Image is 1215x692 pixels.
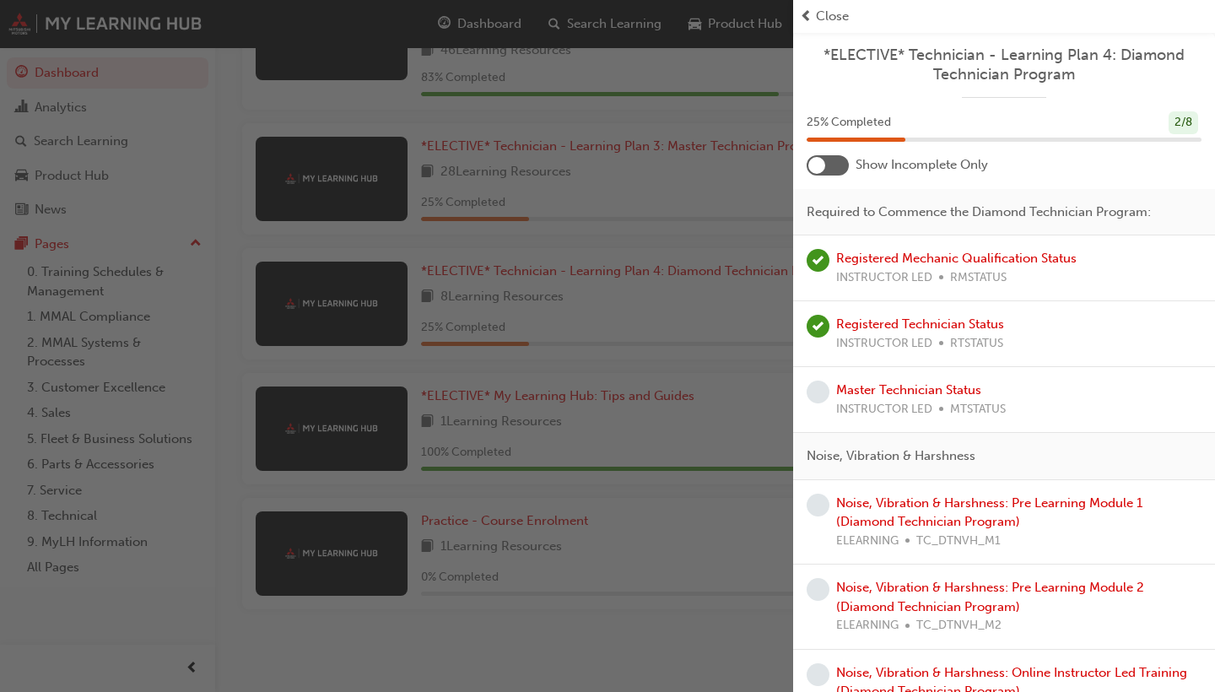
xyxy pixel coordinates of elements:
span: 25 % Completed [807,113,891,132]
a: *ELECTIVE* Technician - Learning Plan 4: Diamond Technician Program [807,46,1201,84]
div: 2 / 8 [1169,111,1198,134]
span: learningRecordVerb_ATTEND-icon [807,249,829,272]
span: Close [816,7,849,26]
span: Show Incomplete Only [856,155,988,175]
span: RTSTATUS [950,334,1003,354]
span: INSTRUCTOR LED [836,334,932,354]
span: ELEARNING [836,616,899,635]
span: Noise, Vibration & Harshness [807,446,975,466]
span: TC_DTNVH_M2 [916,616,1002,635]
span: ELEARNING [836,532,899,551]
a: Registered Technician Status [836,316,1004,332]
span: MTSTATUS [950,400,1006,419]
button: prev-iconClose [800,7,1208,26]
span: learningRecordVerb_NONE-icon [807,494,829,516]
span: prev-icon [800,7,813,26]
span: learningRecordVerb_NONE-icon [807,381,829,403]
span: Required to Commence the Diamond Technician Program: [807,203,1151,222]
span: TC_DTNVH_M1 [916,532,1001,551]
span: INSTRUCTOR LED [836,400,932,419]
a: Noise, Vibration & Harshness: Pre Learning Module 2 (Diamond Technician Program) [836,580,1144,614]
span: learningRecordVerb_ATTEND-icon [807,315,829,338]
span: learningRecordVerb_NONE-icon [807,578,829,601]
span: learningRecordVerb_NONE-icon [807,663,829,686]
a: Registered Mechanic Qualification Status [836,251,1077,266]
a: Noise, Vibration & Harshness: Pre Learning Module 1 (Diamond Technician Program) [836,495,1142,530]
a: Master Technician Status [836,382,981,397]
span: INSTRUCTOR LED [836,268,932,288]
span: RMSTATUS [950,268,1007,288]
